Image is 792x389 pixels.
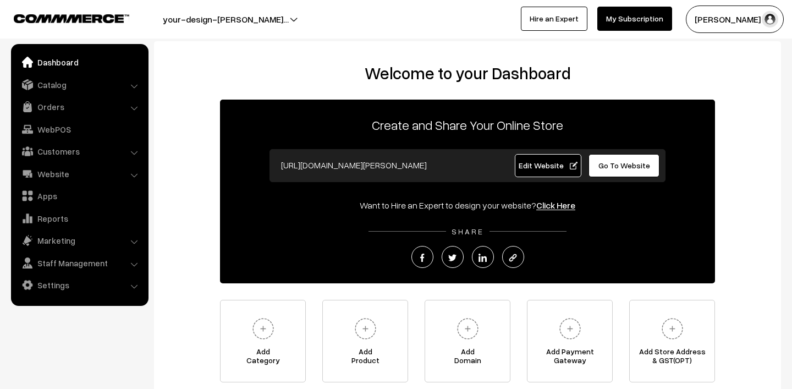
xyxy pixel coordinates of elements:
[14,164,145,184] a: Website
[453,314,483,344] img: plus.svg
[446,227,490,236] span: SHARE
[220,199,715,212] div: Want to Hire an Expert to design your website?
[165,63,770,83] h2: Welcome to your Dashboard
[14,75,145,95] a: Catalog
[762,11,778,28] img: user
[629,300,715,382] a: Add Store Address& GST(OPT)
[14,186,145,206] a: Apps
[527,300,613,382] a: Add PaymentGateway
[630,347,714,369] span: Add Store Address & GST(OPT)
[221,347,305,369] span: Add Category
[14,141,145,161] a: Customers
[521,7,587,31] a: Hire an Expert
[124,6,327,33] button: your-design-[PERSON_NAME]…
[598,161,650,170] span: Go To Website
[14,253,145,273] a: Staff Management
[220,115,715,135] p: Create and Share Your Online Store
[14,11,110,24] a: COMMMERCE
[220,300,306,382] a: AddCategory
[555,314,585,344] img: plus.svg
[425,300,510,382] a: AddDomain
[657,314,687,344] img: plus.svg
[14,52,145,72] a: Dashboard
[14,14,129,23] img: COMMMERCE
[425,347,510,369] span: Add Domain
[588,154,659,177] a: Go To Website
[323,347,408,369] span: Add Product
[14,231,145,250] a: Marketing
[14,97,145,117] a: Orders
[14,119,145,139] a: WebPOS
[14,275,145,295] a: Settings
[14,209,145,228] a: Reports
[527,347,612,369] span: Add Payment Gateway
[248,314,278,344] img: plus.svg
[597,7,672,31] a: My Subscription
[350,314,381,344] img: plus.svg
[515,154,582,177] a: Edit Website
[686,6,784,33] button: [PERSON_NAME] N.P
[519,161,577,170] span: Edit Website
[322,300,408,382] a: AddProduct
[536,200,575,211] a: Click Here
